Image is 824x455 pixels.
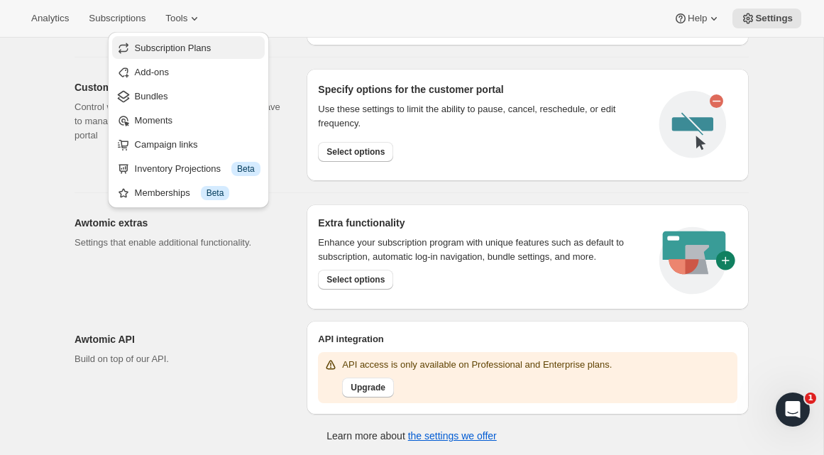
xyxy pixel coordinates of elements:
span: Tools [165,13,187,24]
div: Inventory Projections [135,162,260,176]
span: Campaign links [135,139,198,150]
span: Subscription Plans [135,43,212,53]
button: Subscriptions [80,9,154,28]
button: Upgrade [342,378,394,398]
span: Beta [237,163,255,175]
span: Bundles [135,91,168,102]
span: Moments [135,115,172,126]
a: the settings we offer [408,430,497,442]
h2: Extra functionality [318,216,405,230]
p: Enhance your subscription program with unique features such as default to subscription, automatic... [318,236,642,264]
h2: Customer Portal Controls [75,80,284,94]
p: Control which options you want customers to have to manage their subscriptions on the customer po... [75,100,284,143]
p: Build on top of our API. [75,352,284,366]
button: Select options [318,142,393,162]
button: Help [665,9,730,28]
span: Select options [326,274,385,285]
span: 1 [805,393,816,404]
button: Moments [112,109,265,131]
div: Use these settings to limit the ability to pause, cancel, reschedule, or edit frequency. [318,102,648,131]
h2: Awtomic API [75,332,284,346]
p: Settings that enable additional functionality. [75,236,284,250]
button: Bundles [112,84,265,107]
h2: API integration [318,332,737,346]
button: Memberships [112,181,265,204]
iframe: Intercom live chat [776,393,810,427]
p: API access is only available on Professional and Enterprise plans. [342,358,612,372]
span: Analytics [31,13,69,24]
span: Settings [755,13,793,24]
div: Memberships [135,186,260,200]
h2: Awtomic extras [75,216,284,230]
span: Help [688,13,707,24]
span: Subscriptions [89,13,145,24]
span: Upgrade [351,382,385,393]
p: Learn more about [326,429,496,443]
h2: Specify options for the customer portal [318,82,648,97]
button: Add-ons [112,60,265,83]
button: Select options [318,270,393,290]
button: Analytics [23,9,77,28]
span: Add-ons [135,67,169,77]
span: Select options [326,146,385,158]
span: Beta [207,187,224,199]
button: Subscription Plans [112,36,265,59]
button: Inventory Projections [112,157,265,180]
button: Campaign links [112,133,265,155]
button: Settings [732,9,801,28]
button: Tools [157,9,210,28]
